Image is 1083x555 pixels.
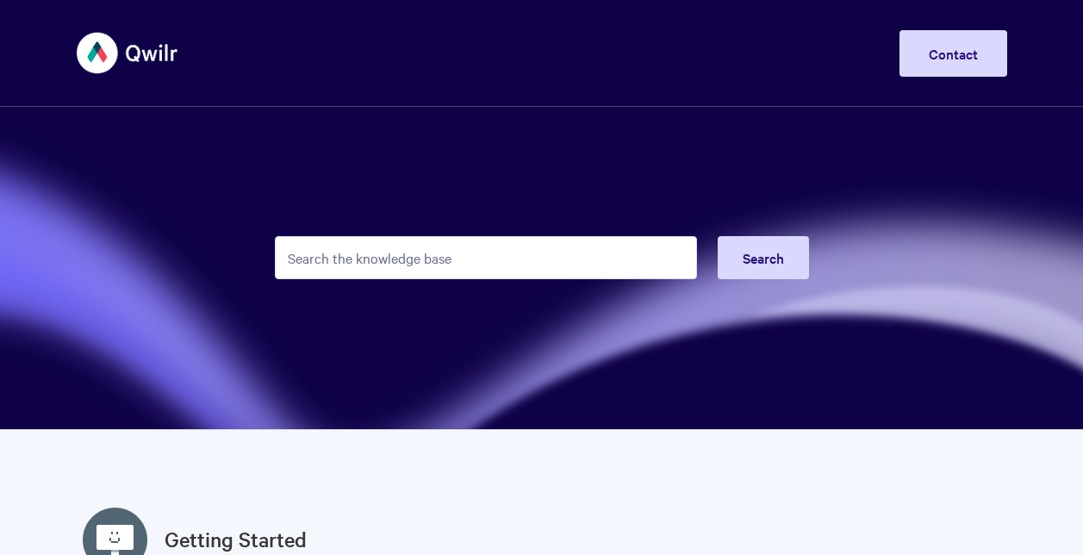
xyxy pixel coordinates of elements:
button: Search [718,236,809,279]
a: Getting Started [165,524,307,555]
img: Qwilr Help Center [77,21,179,85]
span: Search [743,248,784,267]
a: Contact [899,30,1007,77]
input: Search the knowledge base [275,236,697,279]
